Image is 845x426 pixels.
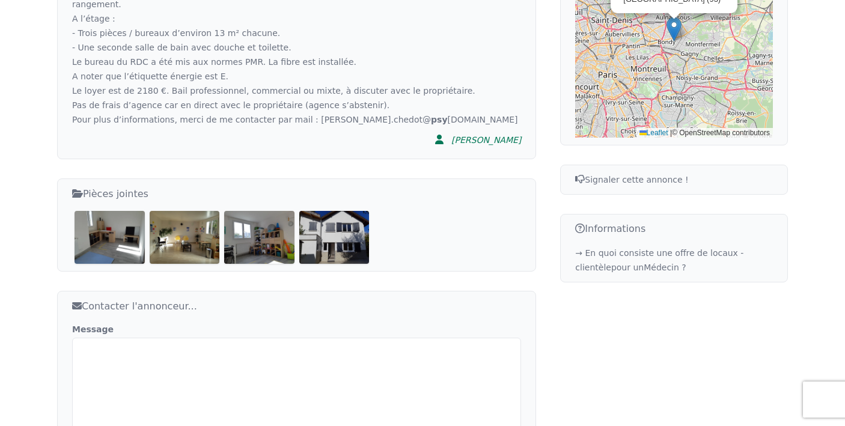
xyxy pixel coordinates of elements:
[224,211,294,263] img: Local professionnel ou mixte – 4 bureaux avec salle d’attente et jardin - 108 m²
[150,211,220,263] img: Local professionnel ou mixte – 4 bureaux avec salle d’attente et jardin - 108 m²
[667,17,682,41] img: Marker
[451,134,521,146] div: [PERSON_NAME]
[299,211,370,263] img: Local professionnel ou mixte – 4 bureaux avec salle d’attente et jardin - 108 m²
[639,129,668,137] a: Leaflet
[575,222,773,236] h3: Informations
[75,211,145,263] img: Local professionnel ou mixte – 4 bureaux avec salle d’attente et jardin - 108 m²
[575,175,688,184] span: Signaler cette annonce !
[670,129,672,137] span: |
[72,299,521,314] h3: Contacter l'annonceur...
[72,186,521,201] h3: Pièces jointes
[431,115,447,124] strong: psy
[575,248,743,272] a: → En quoi consiste une offre de locaux - clientèlepour unMédecin ?
[427,127,521,151] a: [PERSON_NAME]
[72,323,521,335] label: Message
[636,128,773,138] div: © OpenStreetMap contributors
